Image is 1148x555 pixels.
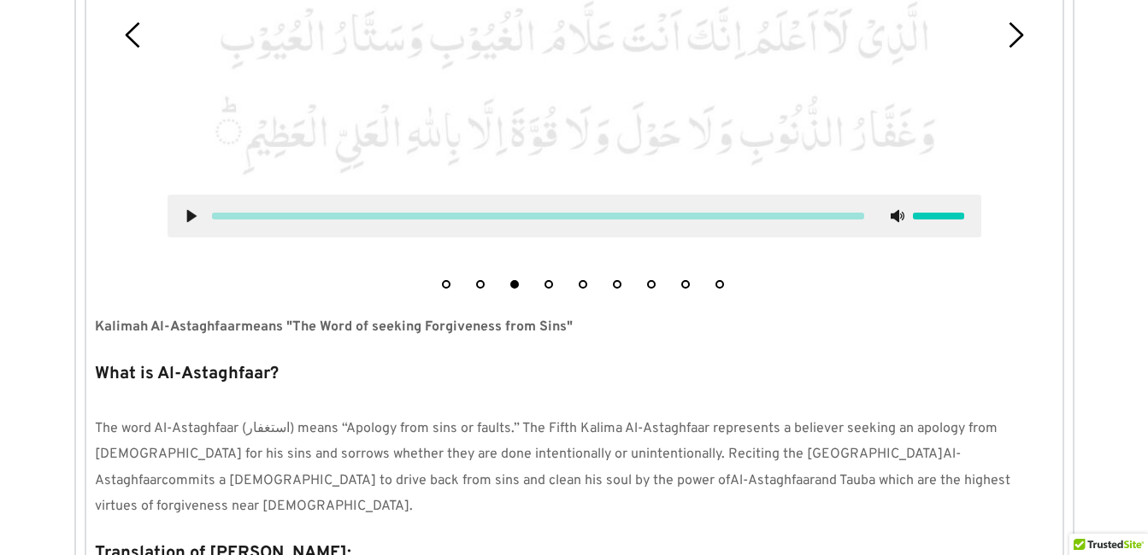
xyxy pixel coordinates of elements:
button: 1 of 9 [442,280,450,289]
button: 9 of 9 [715,280,724,289]
strong: Kalimah Al-Astaghfaar [95,318,241,336]
button: 3 of 9 [510,280,519,289]
button: 8 of 9 [681,280,690,289]
button: 7 of 9 [647,280,656,289]
button: 5 of 9 [579,280,587,289]
span: commits a [DEMOGRAPHIC_DATA] to drive back from sins and clean his soul by the power of [162,472,730,489]
button: 2 of 9 [476,280,485,289]
span: The word Al-Astaghfaar (استغفار) means “Apology from sins or faults.” The Fifth Kalima Al-Astaghf... [95,420,1001,463]
button: 6 of 9 [613,280,621,289]
strong: means "The Word of seeking Forgiveness from Sins" [241,318,573,336]
button: 4 of 9 [545,280,553,289]
span: Al-Astaghfaar [730,472,815,489]
span: Al-Astaghfaar [95,446,961,488]
strong: What is Al-Astaghfaar? [95,363,279,385]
